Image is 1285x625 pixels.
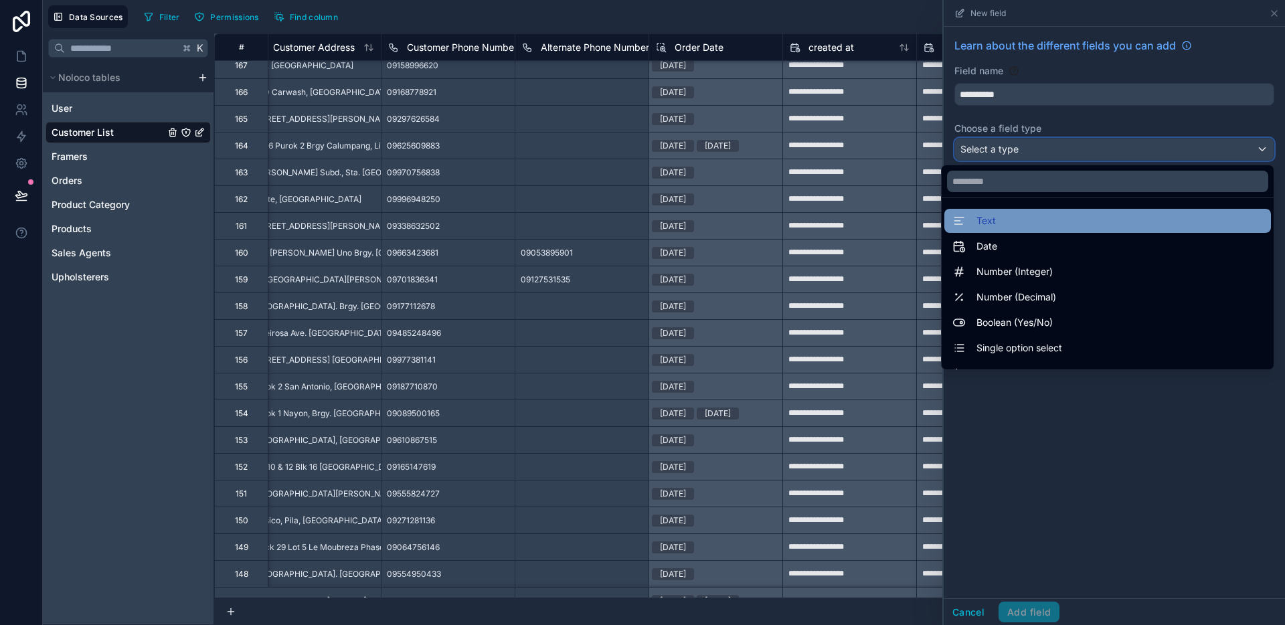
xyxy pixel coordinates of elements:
span: K [195,43,205,53]
div: [DATE] [660,60,686,72]
span: 09663423681 [387,248,438,258]
span: Filter [159,12,180,22]
span: 09977381141 [387,355,436,365]
span: Customer Phone Number [407,41,517,54]
div: [DATE] [660,515,686,527]
div: 158 [235,301,248,312]
div: [DATE] [660,220,686,232]
div: [DATE] [660,327,686,339]
span: Permissions [210,12,258,22]
span: 09089500165 [387,408,440,419]
div: [DATE] [705,408,731,420]
span: 09053895901 [521,248,573,258]
div: [DATE] [660,488,686,500]
div: [DATE] [660,568,686,580]
span: 09171543444 [387,596,439,606]
div: 166 [235,87,248,98]
div: [DATE] [660,408,686,420]
span: Data Sources [69,12,123,22]
div: [DATE] [660,167,686,179]
span: 09485248496 [387,328,441,339]
div: 149 [235,542,248,553]
button: Find column [269,7,343,27]
span: Multiple option select [976,365,1070,381]
div: 165 [235,114,248,124]
span: 09177112678 [387,301,435,312]
div: 152 [235,462,248,472]
span: 09625609883 [387,141,440,151]
div: [DATE] [660,300,686,312]
div: [DATE] [660,113,686,125]
button: Permissions [189,7,263,27]
span: 09271281136 [387,515,435,526]
span: 09127531535 [521,274,570,285]
span: 09168778921 [387,87,436,98]
span: Paete, [GEOGRAPHIC_DATA] [253,194,361,205]
div: [DATE] [705,140,731,152]
span: 09970756838 [387,167,440,178]
div: 162 [235,194,248,205]
button: Data Sources [48,5,128,28]
a: Permissions [189,7,268,27]
div: # [225,42,258,52]
div: 150 [235,515,248,526]
span: 09701836341 [387,274,438,285]
div: 159 [235,274,248,285]
div: [DATE] [660,247,686,259]
span: Alternate Phone Number [541,41,649,54]
span: Boolean (Yes/No) [976,315,1053,331]
div: [DATE] [660,274,686,286]
div: [DATE] [660,193,686,205]
div: 153 [235,435,248,446]
span: 09187710870 [387,381,438,392]
span: 09158996620 [387,60,438,71]
div: 147 [235,596,248,606]
span: 0206 Purok 2 Brgy Calumpang, Liliw, [GEOGRAPHIC_DATA] [253,141,477,151]
span: 09338632502 [387,221,440,232]
span: Number (Decimal) [976,289,1056,305]
div: [DATE] [660,461,686,473]
div: [DATE] [660,86,686,98]
div: 148 [235,569,248,579]
span: 09297626584 [387,114,440,124]
span: Masico, Pila, [GEOGRAPHIC_DATA] [253,515,385,526]
div: [DATE] [660,541,686,553]
span: Find column [290,12,338,22]
div: [DATE] [660,381,686,393]
div: 155 [235,381,248,392]
div: 156 [235,355,248,365]
div: [DATE] [660,354,686,366]
span: A&D Carwash, [GEOGRAPHIC_DATA], [GEOGRAPHIC_DATA] [253,87,479,98]
span: 09610867515 [387,435,437,446]
div: 161 [236,221,247,232]
div: 151 [236,488,247,499]
span: Text [976,213,996,229]
span: Number (Integer) [976,264,1053,280]
div: [DATE] [705,595,731,607]
span: 09996948250 [387,194,440,205]
span: Single option select [976,340,1062,356]
div: [DATE] [660,595,686,607]
div: [DATE] [660,434,686,446]
div: 167 [235,60,248,71]
span: 09064756146 [387,542,440,553]
span: Customer Address [273,41,355,54]
div: 154 [235,408,248,419]
span: [STREET_ADDRESS][PERSON_NAME][PERSON_NAME] [253,114,460,124]
button: Filter [139,7,185,27]
span: 09554950433 [387,569,441,579]
span: Order Date [675,41,723,54]
div: 163 [235,167,248,178]
div: 164 [235,141,248,151]
span: Date [976,238,997,254]
span: Pila, [GEOGRAPHIC_DATA] [253,60,353,71]
span: Purok 2 San Antonio, [GEOGRAPHIC_DATA], [GEOGRAPHIC_DATA] [253,381,503,392]
span: 09555824727 [387,488,440,499]
div: [DATE] [660,140,686,152]
span: 09165147619 [387,462,436,472]
div: 160 [235,248,248,258]
span: created at [808,41,854,54]
div: 157 [235,328,248,339]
